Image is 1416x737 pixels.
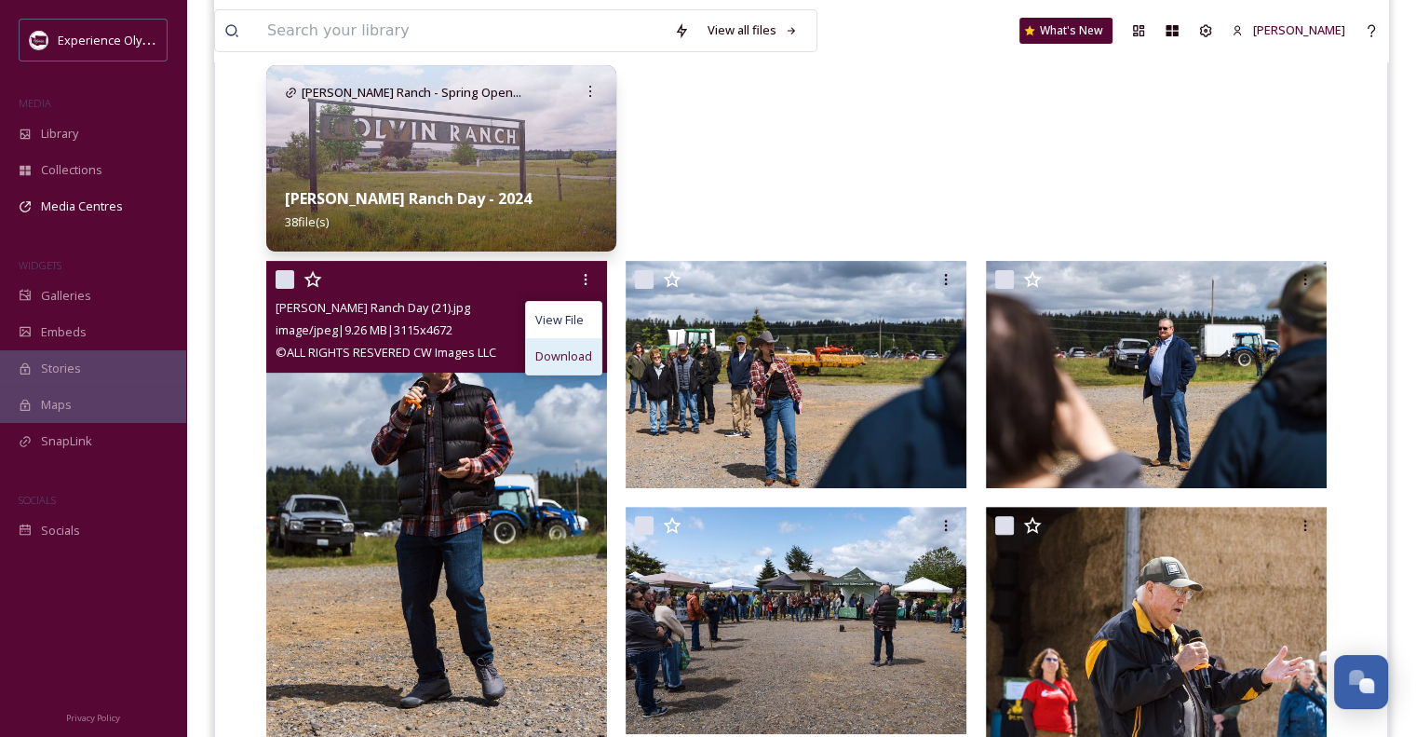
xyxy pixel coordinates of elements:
[41,161,102,179] span: Collections
[58,31,169,48] span: Experience Olympia
[276,299,470,316] span: [PERSON_NAME] Ranch Day (21).jpg
[986,261,1327,488] img: Colvin Ranch Day (31).jpg
[66,705,120,728] a: Privacy Policy
[19,258,61,272] span: WIDGETS
[19,493,56,507] span: SOCIALS
[19,96,51,110] span: MEDIA
[66,712,120,724] span: Privacy Policy
[41,432,92,450] span: SnapLink
[1253,21,1345,38] span: [PERSON_NAME]
[41,522,80,539] span: Socials
[41,198,123,215] span: Media Centres
[285,188,532,209] strong: [PERSON_NAME] Ranch Day - 2024
[266,65,616,252] img: c32f84ce-919b-49e2-b03b-6fb751fe35b1.jpg
[285,213,329,230] span: 38 file(s)
[41,323,87,341] span: Embeds
[30,31,48,49] img: download.jpeg
[41,287,91,305] span: Galleries
[41,360,81,377] span: Stories
[535,348,592,365] span: Download
[276,344,496,361] span: © ALL RIGHTS RESVERED CW Images LLC
[302,84,521,102] span: [PERSON_NAME] Ranch - Spring Open...
[276,321,452,338] span: image/jpeg | 9.26 MB | 3115 x 4672
[41,125,78,143] span: Library
[535,311,584,329] span: View File
[626,507,966,734] img: Colvin Ranch Day (36).jpg
[698,12,807,48] a: View all files
[41,396,72,414] span: Maps
[258,10,665,51] input: Search your library
[1334,655,1388,709] button: Open Chat
[626,261,966,488] img: Colvin Ranch Day (18).jpg
[1222,12,1355,48] a: [PERSON_NAME]
[1019,18,1113,44] a: What's New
